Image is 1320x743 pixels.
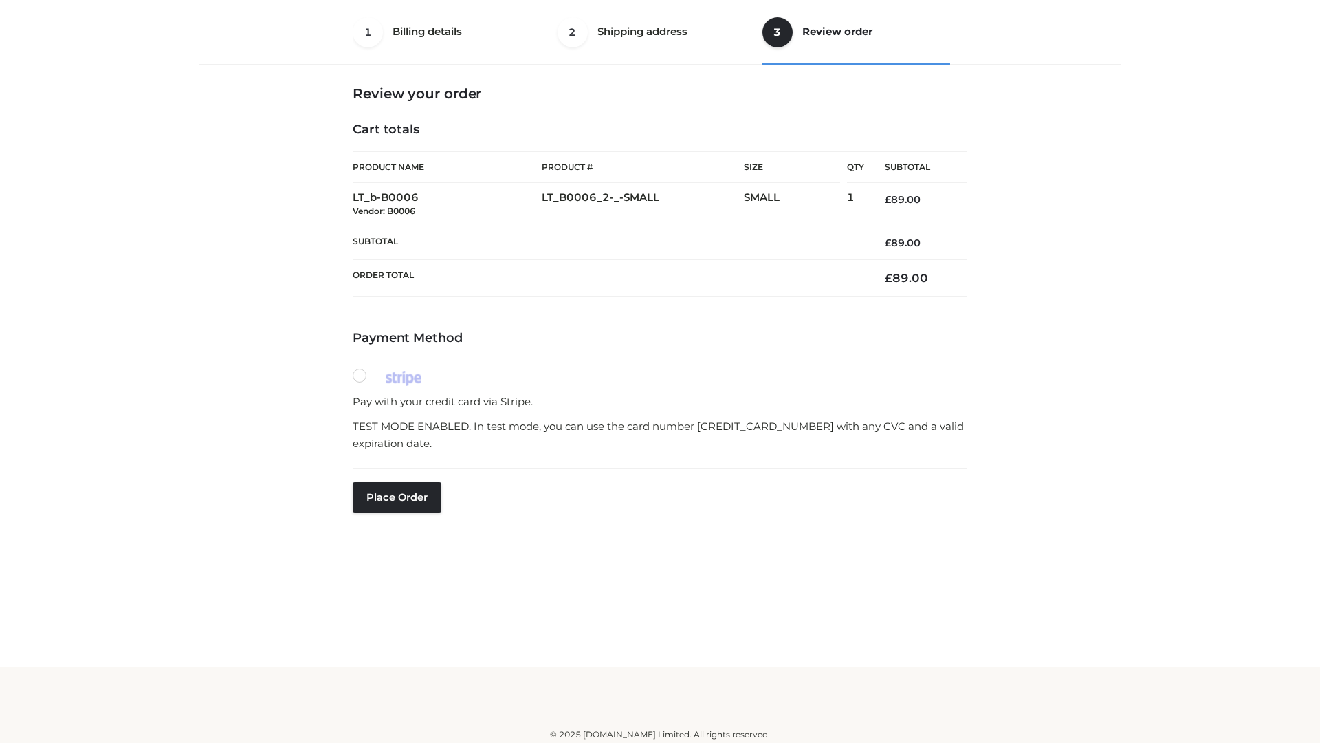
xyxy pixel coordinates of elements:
[744,183,847,226] td: SMALL
[353,260,864,297] th: Order Total
[885,237,891,249] span: £
[847,183,864,226] td: 1
[353,331,967,346] h4: Payment Method
[353,226,864,259] th: Subtotal
[353,393,967,411] p: Pay with your credit card via Stripe.
[744,152,840,183] th: Size
[353,482,441,513] button: Place order
[353,151,542,183] th: Product Name
[353,183,542,226] td: LT_b-B0006
[353,418,967,453] p: TEST MODE ENABLED. In test mode, you can use the card number [CREDIT_CARD_NUMBER] with any CVC an...
[864,152,967,183] th: Subtotal
[353,206,415,216] small: Vendor: B0006
[353,85,967,102] h3: Review your order
[204,728,1116,742] div: © 2025 [DOMAIN_NAME] Limited. All rights reserved.
[847,151,864,183] th: Qty
[885,193,891,206] span: £
[885,271,892,285] span: £
[542,151,744,183] th: Product #
[885,193,921,206] bdi: 89.00
[353,122,967,138] h4: Cart totals
[885,271,928,285] bdi: 89.00
[542,183,744,226] td: LT_B0006_2-_-SMALL
[885,237,921,249] bdi: 89.00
